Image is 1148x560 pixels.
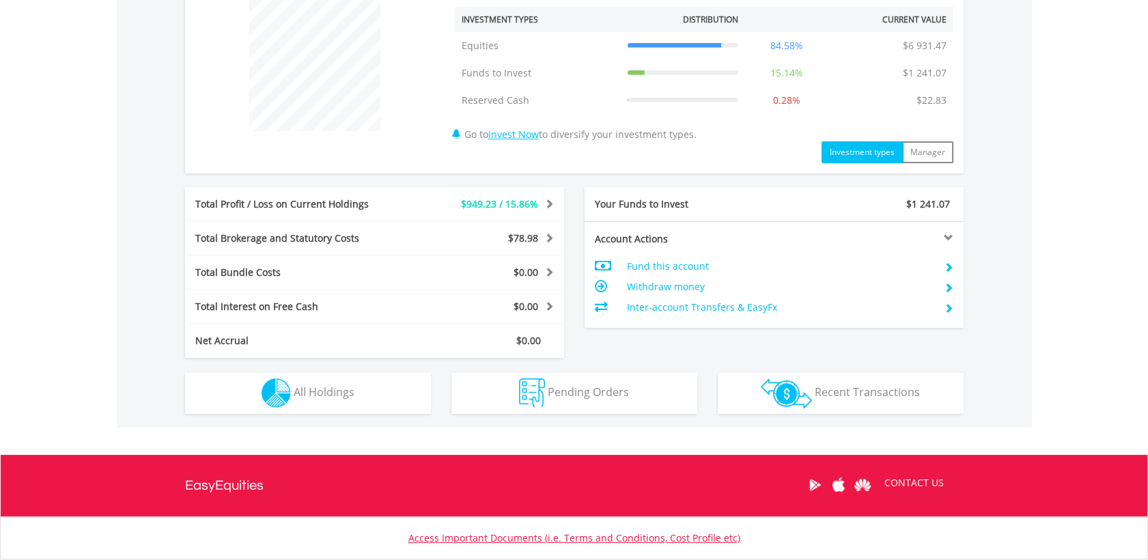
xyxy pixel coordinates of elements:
[626,256,933,277] td: Fund this account
[718,373,964,414] button: Recent Transactions
[185,197,406,211] div: Total Profit / Loss on Current Holdings
[185,266,406,279] div: Total Bundle Costs
[185,373,431,414] button: All Holdings
[815,384,920,400] span: Recent Transactions
[185,300,406,313] div: Total Interest on Free Cash
[185,232,406,245] div: Total Brokerage and Statutory Costs
[745,87,828,114] td: 0.28%
[822,141,903,163] button: Investment types
[851,464,875,506] a: Huawei
[745,59,828,87] td: 15.14%
[294,384,354,400] span: All Holdings
[455,59,621,87] td: Funds to Invest
[508,232,538,244] span: $78.98
[910,87,953,114] td: $22.83
[626,297,933,318] td: Inter-account Transfers & EasyFx
[548,384,629,400] span: Pending Orders
[516,334,541,347] span: $0.00
[803,464,827,506] a: Google Play
[875,464,953,502] a: CONTACT US
[514,300,538,313] span: $0.00
[461,197,538,210] span: $949.23 / 15.86%
[519,378,545,408] img: pending_instructions-wht.png
[761,378,812,408] img: transactions-zar-wht.png
[683,14,738,25] div: Distribution
[185,334,406,348] div: Net Accrual
[455,87,621,114] td: Reserved Cash
[745,32,828,59] td: 84.58%
[585,232,774,246] div: Account Actions
[455,32,621,59] td: Equities
[455,7,621,32] th: Investment Types
[896,32,953,59] td: $6 931.47
[262,378,291,408] img: holdings-wht.png
[514,266,538,279] span: $0.00
[585,197,774,211] div: Your Funds to Invest
[408,531,740,544] a: Access Important Documents (i.e. Terms and Conditions, Cost Profile etc)
[626,277,933,297] td: Withdraw money
[896,59,953,87] td: $1 241.07
[906,197,950,210] span: $1 241.07
[451,373,697,414] button: Pending Orders
[488,128,539,141] a: Invest Now
[902,141,953,163] button: Manager
[827,464,851,506] a: Apple
[185,455,264,516] a: EasyEquities
[828,7,953,32] th: Current Value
